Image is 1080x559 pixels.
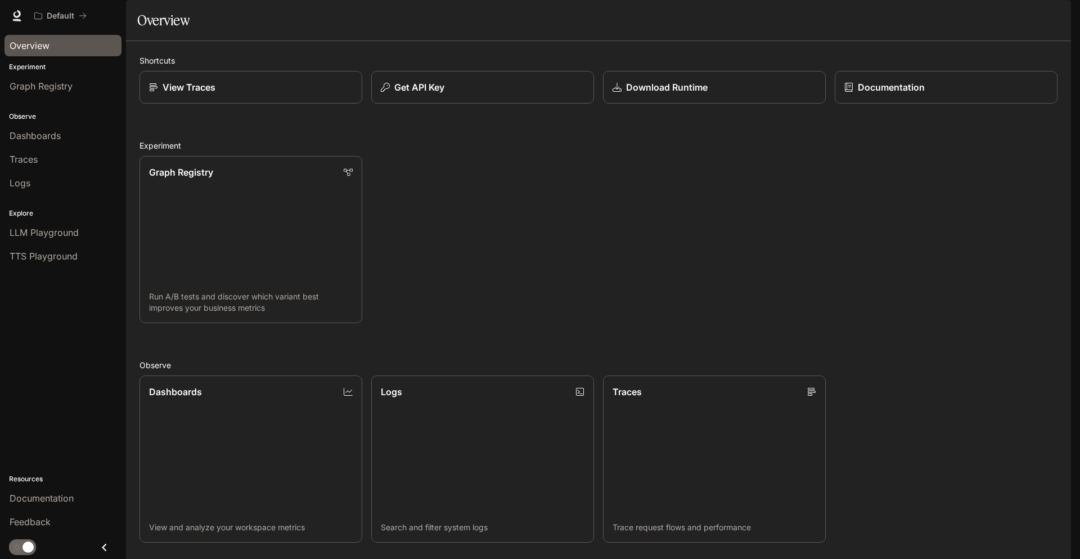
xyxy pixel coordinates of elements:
[381,385,402,399] p: Logs
[371,375,594,543] a: LogsSearch and filter system logs
[139,55,1057,66] h2: Shortcuts
[381,522,584,533] p: Search and filter system logs
[139,71,362,104] a: View Traces
[139,140,1057,151] h2: Experiment
[29,5,92,27] button: All workspaces
[139,156,362,323] a: Graph RegistryRun A/B tests and discover which variant best improves your business metrics
[626,81,708,94] p: Download Runtime
[149,385,202,399] p: Dashboards
[835,71,1057,104] a: Documentation
[149,522,353,533] p: View and analyze your workspace metrics
[613,385,642,399] p: Traces
[603,375,826,543] a: TracesTrace request flows and performance
[858,81,925,94] p: Documentation
[394,81,444,94] p: Get API Key
[613,522,816,533] p: Trace request flows and performance
[371,71,594,104] button: Get API Key
[149,291,353,314] p: Run A/B tests and discover which variant best improves your business metrics
[149,166,213,179] p: Graph Registry
[139,375,362,543] a: DashboardsView and analyze your workspace metrics
[137,9,190,32] h1: Overview
[163,81,215,94] p: View Traces
[603,71,826,104] a: Download Runtime
[47,11,74,21] p: Default
[139,359,1057,371] h2: Observe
